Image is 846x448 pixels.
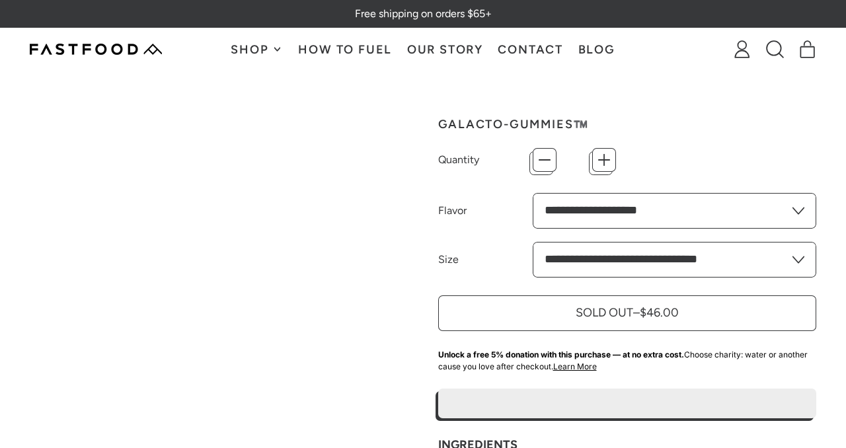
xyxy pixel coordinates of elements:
[400,28,491,70] a: Our Story
[576,305,633,320] span: Sold Out
[533,148,557,172] button: −
[438,118,817,130] h1: Galacto-Gummies™️
[490,28,570,70] a: Contact
[438,252,533,268] label: Size
[592,148,616,172] button: +
[570,28,623,70] a: Blog
[30,44,162,55] img: Fastfood
[291,28,399,70] a: How To Fuel
[438,152,533,168] label: Quantity
[231,44,272,56] span: Shop
[223,28,291,70] button: Shop
[438,203,533,219] label: Flavor
[438,295,817,331] button: Sold Out–$46.00
[640,305,679,320] span: $46.00
[633,305,640,320] span: –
